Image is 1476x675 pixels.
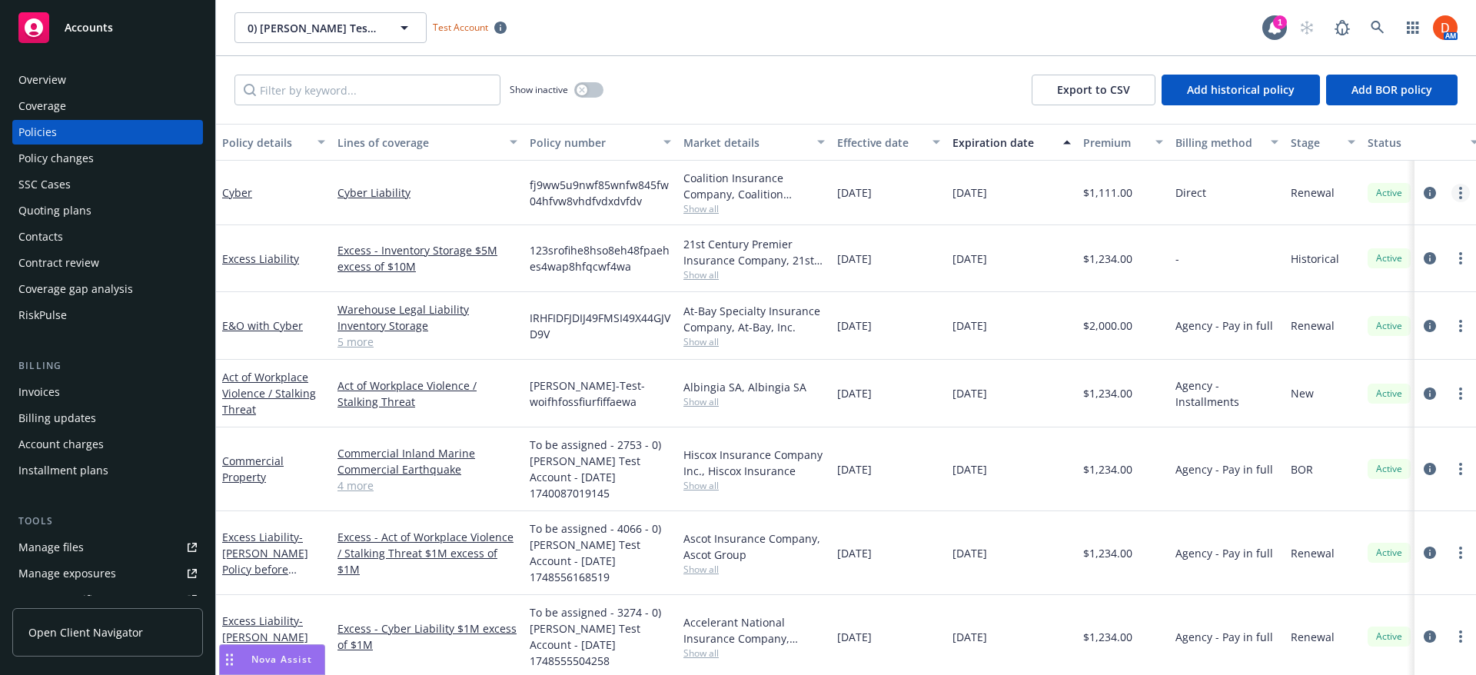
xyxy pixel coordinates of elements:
span: Show all [683,268,825,281]
span: Add historical policy [1187,82,1295,97]
a: circleInformation [1421,460,1439,478]
span: [DATE] [952,185,987,201]
a: more [1451,384,1470,403]
span: [DATE] [952,461,987,477]
a: Cyber Liability [337,185,517,201]
span: [DATE] [952,318,987,334]
span: Accounts [65,22,113,34]
a: Contacts [12,224,203,249]
a: Policy changes [12,146,203,171]
span: $1,234.00 [1083,545,1132,561]
span: Historical [1291,251,1339,267]
div: Drag to move [220,645,239,674]
a: RiskPulse [12,303,203,328]
div: Stage [1291,135,1338,151]
div: Market details [683,135,808,151]
span: Active [1374,319,1405,333]
a: Excess - Cyber Liability $1M excess of $1M [337,620,517,653]
a: Excess Liability [222,530,308,593]
div: Albingia SA, Albingia SA [683,379,825,395]
button: Stage [1285,124,1361,161]
span: [DATE] [952,251,987,267]
a: Act of Workplace Violence / Stalking Threat [337,377,517,410]
span: 0) [PERSON_NAME] Test Account [248,20,381,36]
span: IRHFIDFJDIJ49FMSI49X44GJVD9V [530,310,671,342]
a: Manage files [12,535,203,560]
a: Accounts [12,6,203,49]
span: - [PERSON_NAME] Test Active Policy [222,613,310,660]
button: Premium [1077,124,1169,161]
span: Active [1374,387,1405,401]
span: Renewal [1291,185,1335,201]
span: Active [1374,462,1405,476]
a: SSC Cases [12,172,203,197]
span: $1,234.00 [1083,251,1132,267]
span: [PERSON_NAME]-Test-woifhfossfiurfiffaewa [530,377,671,410]
span: Renewal [1291,545,1335,561]
div: Contract review [18,251,99,275]
span: $1,234.00 [1083,461,1132,477]
a: more [1451,317,1470,335]
a: Act of Workplace Violence / Stalking Threat [222,370,316,417]
span: $1,234.00 [1083,629,1132,645]
span: 123srofihe8hso8eh48fpaehes4wap8hfqcwf4wa [530,242,671,274]
span: - [1175,251,1179,267]
button: Add BOR policy [1326,75,1458,105]
div: Coverage gap analysis [18,277,133,301]
span: To be assigned - 4066 - 0) [PERSON_NAME] Test Account - [DATE] 1748556168519 [530,520,671,585]
a: circleInformation [1421,249,1439,268]
a: more [1451,544,1470,562]
span: Show all [683,479,825,492]
button: Add historical policy [1162,75,1320,105]
span: [DATE] [837,545,872,561]
div: Manage certificates [18,587,119,612]
span: Agency - Pay in full [1175,318,1273,334]
span: BOR [1291,461,1313,477]
a: E&O with Cyber [222,318,303,333]
a: Coverage [12,94,203,118]
button: Policy number [524,124,677,161]
span: [DATE] [837,461,872,477]
span: Test Account [433,21,488,34]
a: 4 more [337,477,517,494]
a: Commercial Earthquake [337,461,517,477]
a: more [1451,249,1470,268]
span: Active [1374,546,1405,560]
a: Warehouse Legal Liability [337,301,517,318]
span: [DATE] [952,385,987,401]
button: Expiration date [946,124,1077,161]
div: 1 [1273,15,1287,29]
span: Active [1374,186,1405,200]
div: Manage exposures [18,561,116,586]
span: Show inactive [510,83,568,96]
div: 21st Century Premier Insurance Company, 21st Century Insurance Group [683,236,825,268]
div: Overview [18,68,66,92]
div: Tools [12,514,203,529]
div: Status [1368,135,1461,151]
a: circleInformation [1421,317,1439,335]
span: Open Client Navigator [28,624,143,640]
span: [DATE] [837,629,872,645]
div: Policy number [530,135,654,151]
span: To be assigned - 3274 - 0) [PERSON_NAME] Test Account - [DATE] 1748555504258 [530,604,671,669]
a: Billing updates [12,406,203,431]
span: [DATE] [952,545,987,561]
div: Accelerant National Insurance Company, Accelerant [683,614,825,647]
button: Lines of coverage [331,124,524,161]
div: SSC Cases [18,172,71,197]
a: Manage certificates [12,587,203,612]
a: Manage exposures [12,561,203,586]
button: Effective date [831,124,946,161]
div: Contacts [18,224,63,249]
button: 0) [PERSON_NAME] Test Account [234,12,427,43]
span: Renewal [1291,318,1335,334]
div: Account charges [18,432,104,457]
a: circleInformation [1421,384,1439,403]
a: Commercial Property [222,454,284,484]
button: Nova Assist [219,644,325,675]
a: circleInformation [1421,544,1439,562]
span: $1,234.00 [1083,385,1132,401]
a: Search [1362,12,1393,43]
div: Premium [1083,135,1146,151]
